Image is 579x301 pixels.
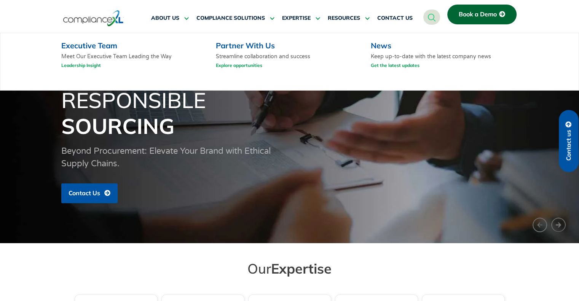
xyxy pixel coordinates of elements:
a: navsearch-button [423,10,440,25]
a: Leadership Insight [61,61,101,70]
span: COMPLIANCE SOLUTIONS [196,15,265,22]
span: RESOURCES [328,15,360,22]
a: News [371,41,391,50]
a: EXPERTISE [282,9,320,27]
a: CONTACT US [377,9,413,27]
span: Expertise [271,260,332,277]
h2: Our [77,260,503,277]
a: Executive Team [61,41,117,50]
h1: Responsible [61,87,518,139]
a: Book a Demo [447,5,517,24]
p: Meet Our Executive Team Leading the Way [61,53,206,72]
a: Contact Us [61,183,118,203]
a: RESOURCES [328,9,370,27]
span: Beyond Procurement: Elevate Your Brand with Ethical Supply Chains. [61,146,271,169]
a: COMPLIANCE SOLUTIONS [196,9,274,27]
span: ABOUT US [151,15,179,22]
span: EXPERTISE [282,15,311,22]
span: Contact Us [69,190,100,197]
span: CONTACT US [377,15,413,22]
img: logo-one.svg [63,10,124,27]
a: ABOUT US [151,9,189,27]
span: Sourcing [61,113,174,139]
a: Get the latest updates [371,61,419,70]
span: Book a Demo [459,11,497,18]
span: Contact us [565,130,572,161]
p: Streamline collaboration and success [216,53,310,72]
p: Keep up-to-date with the latest company news [371,53,515,72]
a: Contact us [559,110,579,172]
a: Partner With Us [216,41,275,50]
a: Explore opportunities [216,61,262,70]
